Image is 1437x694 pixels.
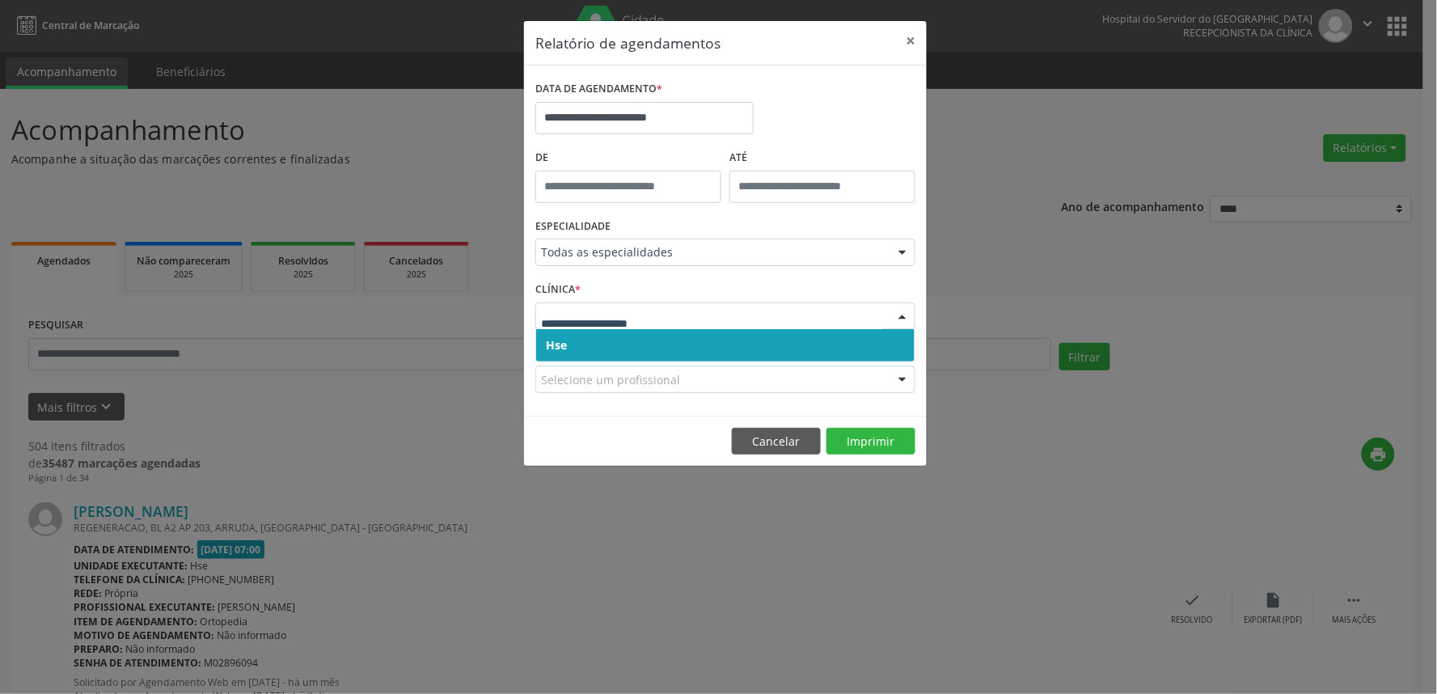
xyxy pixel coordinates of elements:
[729,146,915,171] label: ATÉ
[894,21,927,61] button: Close
[732,428,821,455] button: Cancelar
[541,371,680,388] span: Selecione um profissional
[535,32,721,53] h5: Relatório de agendamentos
[535,146,721,171] label: De
[541,244,882,260] span: Todas as especialidades
[535,214,611,239] label: ESPECIALIDADE
[535,277,581,303] label: CLÍNICA
[535,77,662,102] label: DATA DE AGENDAMENTO
[826,428,915,455] button: Imprimir
[546,337,567,353] span: Hse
